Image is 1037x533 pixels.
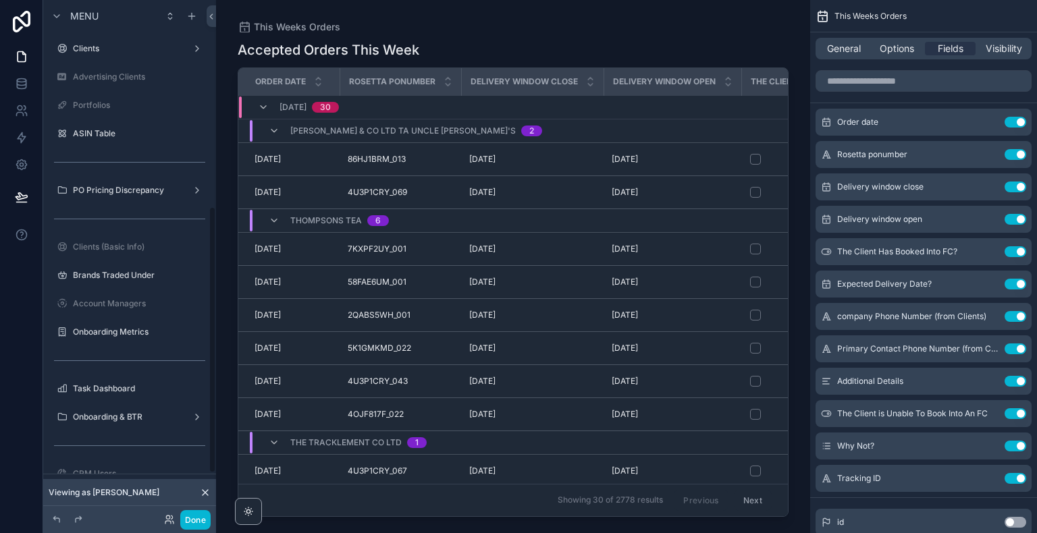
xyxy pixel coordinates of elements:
a: ASIN Table [51,123,208,144]
span: Showing 30 of 2778 results [558,495,663,506]
span: [DATE] [469,409,496,420]
span: [DATE] [469,244,496,254]
div: 30 [320,102,331,113]
span: The Tracklement Co Ltd [290,437,402,448]
span: Delivery window close [471,76,578,87]
a: [DATE] [255,154,331,165]
span: [DATE] [612,277,638,287]
a: [DATE] [612,187,733,198]
span: [DATE] [469,376,496,387]
a: [DATE] [469,244,595,254]
span: Additional Details [837,376,903,387]
a: PO Pricing Discrepancy [51,179,208,201]
a: 4OJF817F_022 [348,409,453,420]
span: [DATE] [255,244,281,254]
span: [DATE] [255,187,281,198]
label: Clients [73,43,186,54]
span: 4U3P1CRY_069 [348,187,407,198]
a: Clients [51,38,208,59]
span: 58FAE6UM_001 [348,277,406,287]
a: 7KXPF2UY_001 [348,244,453,254]
a: [DATE] [612,154,733,165]
span: Viewing as [PERSON_NAME] [49,487,159,498]
span: General [827,42,861,55]
span: [DATE] [612,409,638,420]
span: Primary Contact Phone Number (from Clients) [837,343,999,354]
span: 4U3P1CRY_043 [348,376,408,387]
a: CRM Users [51,463,208,484]
label: Onboarding Metrics [73,327,205,337]
span: [DATE] [469,277,496,287]
label: ASIN Table [73,128,205,139]
a: [DATE] [255,244,331,254]
span: Fields [938,42,963,55]
span: [PERSON_NAME] & Co Ltd TA Uncle [PERSON_NAME]'s [290,125,516,136]
span: The Client Has Booked Into FC? [837,246,957,257]
a: Onboarding Metrics [51,321,208,343]
a: [DATE] [255,310,331,320]
label: Account Managers [73,298,205,309]
span: [DATE] [612,154,638,165]
button: Done [180,510,211,530]
a: Clients (Basic Info) [51,236,208,258]
a: [DATE] [255,409,331,420]
a: [DATE] [255,376,331,387]
a: [DATE] [255,343,331,354]
a: [DATE] [612,277,733,287]
span: Thompsons Tea [290,215,362,226]
a: [DATE] [469,187,595,198]
a: [DATE] [255,466,331,476]
span: [DATE] [255,277,281,287]
span: [DATE] [612,466,638,476]
a: [DATE] [469,343,595,354]
a: [DATE] [612,343,733,354]
span: Delivery window open [613,76,716,87]
span: This Weeks Orders [834,11,907,22]
a: [DATE] [469,466,595,476]
button: Next [734,490,772,511]
a: [DATE] [469,376,595,387]
span: [DATE] [612,310,638,320]
span: [DATE] [469,187,496,198]
a: 86HJ1BRM_013 [348,154,453,165]
span: [DATE] [469,343,496,354]
span: 86HJ1BRM_013 [348,154,406,165]
a: Onboarding & BTR [51,406,208,428]
a: [DATE] [469,277,595,287]
a: [DATE] [469,310,595,320]
span: [DATE] [255,466,281,476]
span: [DATE] [280,102,307,113]
span: 2QABS5WH_001 [348,310,410,320]
span: Expected Delivery Date? [837,279,932,289]
span: [DATE] [469,310,496,320]
label: Onboarding & BTR [73,412,186,422]
span: [DATE] [469,154,496,165]
span: [DATE] [255,376,281,387]
span: [DATE] [612,244,638,254]
span: 4OJF817F_022 [348,409,404,420]
span: Why Not? [837,441,874,451]
a: [DATE] [469,409,595,420]
span: 5K1GMKMD_022 [348,343,411,354]
a: Account Managers [51,293,208,314]
label: PO Pricing Discrepancy [73,185,186,196]
h1: Accepted Orders This Week [238,40,419,59]
span: Delivery window close [837,181,924,192]
span: [DATE] [255,310,281,320]
a: [DATE] [612,310,733,320]
span: [DATE] [255,154,281,165]
span: Order date [255,76,306,87]
a: 2QABS5WH_001 [348,310,453,320]
span: company Phone Number (from Clients) [837,311,986,322]
span: Delivery window open [837,214,922,225]
span: Order date [837,117,878,128]
a: [DATE] [255,187,331,198]
label: Task Dashboard [73,383,205,394]
a: 5K1GMKMD_022 [348,343,453,354]
a: [DATE] [612,466,733,476]
a: [DATE] [612,376,733,387]
span: [DATE] [255,343,281,354]
span: 4U3P1CRY_067 [348,466,407,476]
span: [DATE] [612,187,638,198]
label: Clients (Basic Info) [73,242,205,252]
